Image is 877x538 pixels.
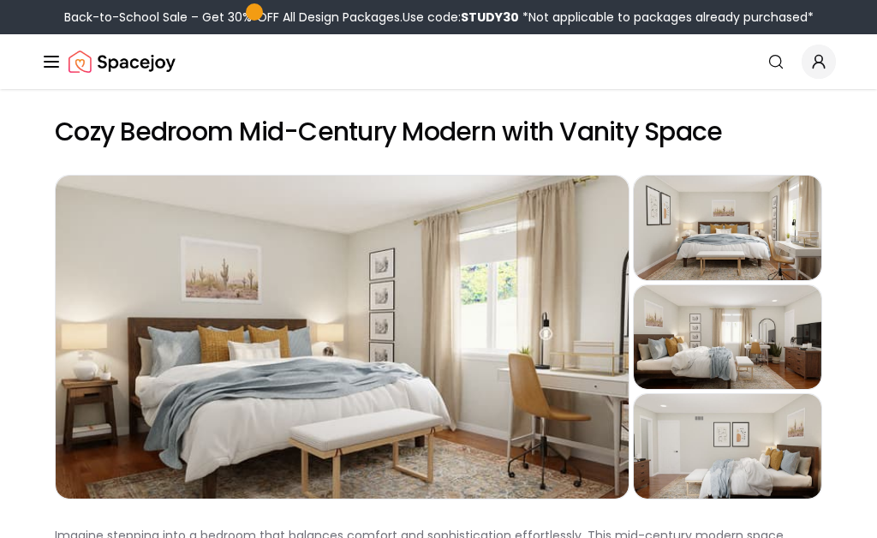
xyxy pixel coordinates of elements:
nav: Global [41,34,836,89]
h2: Cozy Bedroom Mid-Century Modern with Vanity Space [55,117,822,147]
span: Use code: [403,9,519,26]
b: STUDY30 [461,9,519,26]
a: Spacejoy [69,45,176,79]
span: *Not applicable to packages already purchased* [519,9,814,26]
img: Spacejoy Logo [69,45,176,79]
div: Back-to-School Sale – Get 30% OFF All Design Packages. [64,9,814,26]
